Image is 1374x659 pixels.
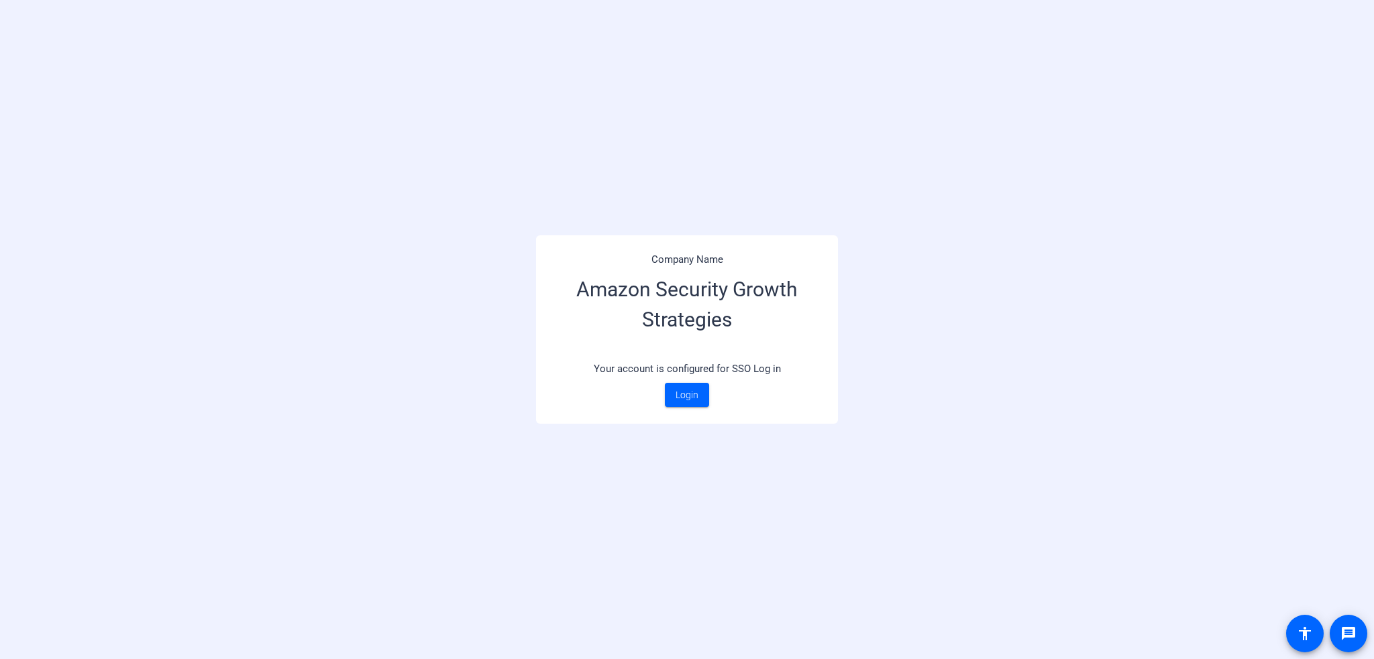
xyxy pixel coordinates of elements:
h3: Amazon Security Growth Strategies [553,267,821,355]
mat-icon: message [1340,625,1357,642]
mat-icon: accessibility [1297,625,1313,642]
a: Login [665,383,709,407]
p: Your account is configured for SSO Log in [553,355,821,383]
p: Company Name [553,252,821,267]
span: Login [676,388,698,402]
